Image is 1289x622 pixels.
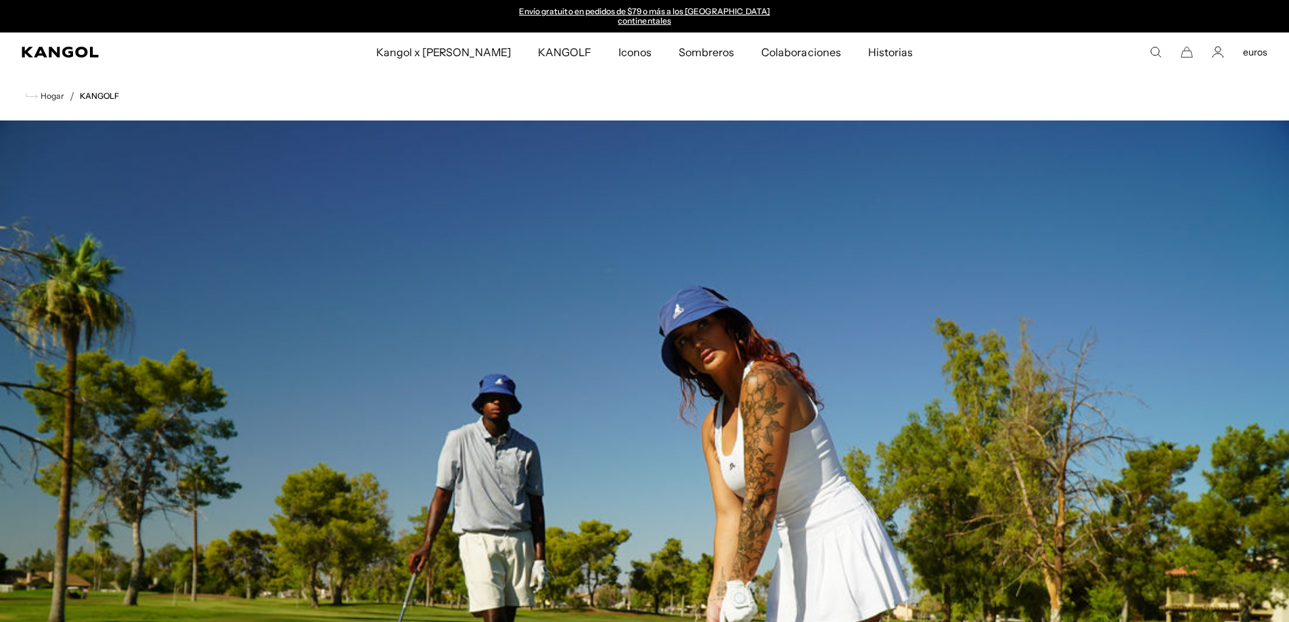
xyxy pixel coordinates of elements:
div: 1 de 2 [505,7,784,26]
font: / [70,89,74,103]
button: euros [1243,46,1267,58]
a: Historias [855,32,926,72]
font: Sombreros [679,45,734,59]
a: KANGOLF [80,91,119,101]
a: Kangol x [PERSON_NAME] [363,32,524,72]
font: Iconos [618,45,652,59]
font: Colaboraciones [761,45,840,59]
a: Iconos [605,32,665,72]
button: Carro [1181,46,1193,58]
font: Kangol x [PERSON_NAME] [376,45,511,59]
a: Envío gratuito en pedidos de $79 o más a los [GEOGRAPHIC_DATA] continentales [519,6,770,26]
a: KANGOLF [524,32,605,72]
slideshow-component: Barra de anuncios [505,7,784,26]
a: Cuenta [1212,46,1224,58]
div: Anuncio [505,7,784,26]
a: Kangol [22,47,249,58]
font: Hogar [41,91,64,101]
font: KANGOLF [538,45,591,59]
summary: Busca aquí [1150,46,1162,58]
a: Hogar [26,90,64,102]
a: Colaboraciones [748,32,854,72]
font: Historias [868,45,913,59]
a: Sombreros [665,32,748,72]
